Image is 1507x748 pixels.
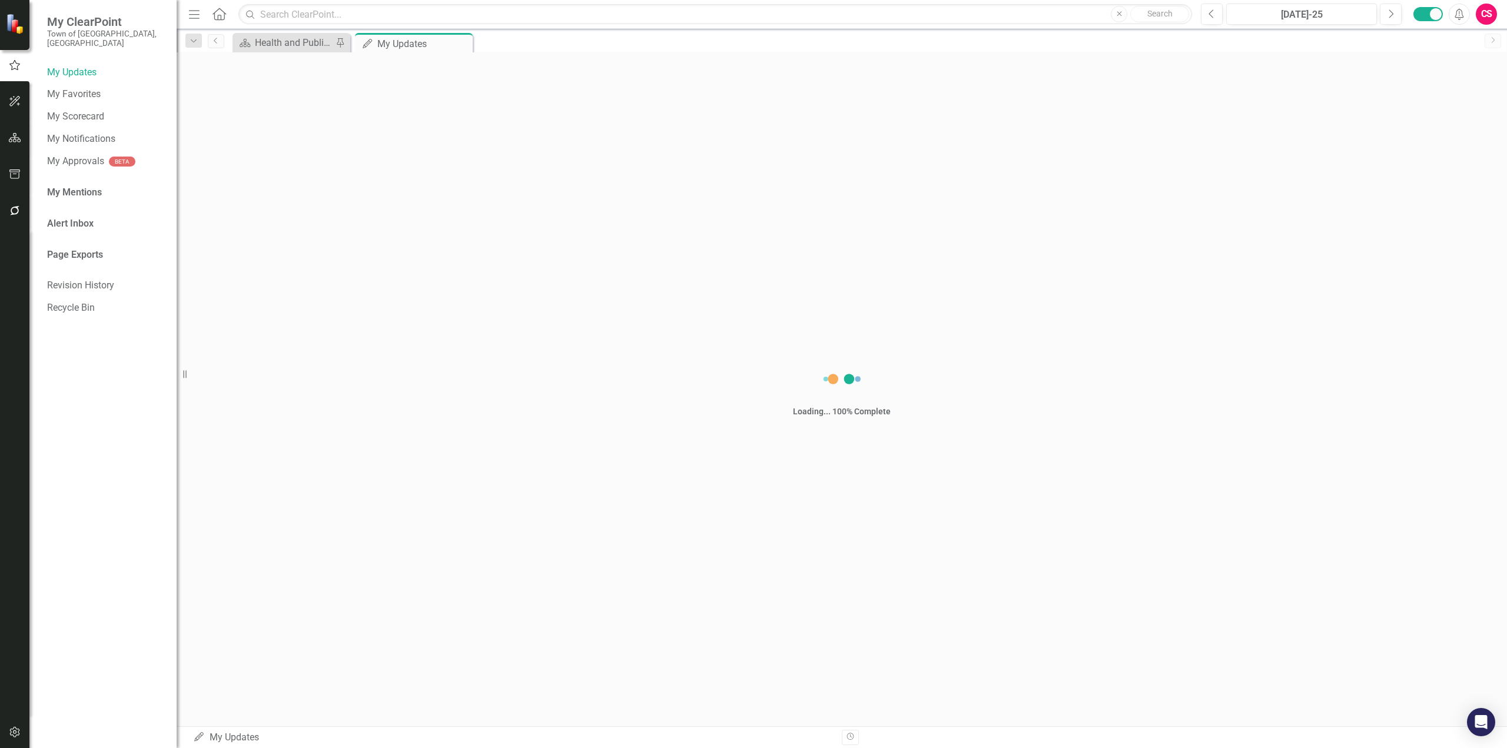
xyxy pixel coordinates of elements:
[47,301,165,315] a: Recycle Bin
[1467,708,1495,736] div: Open Intercom Messenger
[1476,4,1497,25] button: CS
[47,155,104,168] a: My Approvals
[1130,6,1189,22] button: Search
[1147,9,1173,18] span: Search
[235,35,333,50] a: Health and Public Safety
[1226,4,1377,25] button: [DATE]-25
[47,29,165,48] small: Town of [GEOGRAPHIC_DATA], [GEOGRAPHIC_DATA]
[47,279,165,292] a: Revision History
[193,731,833,744] div: My Updates
[377,36,470,51] div: My Updates
[47,248,103,262] a: Page Exports
[47,132,165,146] a: My Notifications
[47,15,165,29] span: My ClearPoint
[47,110,165,124] a: My Scorecard
[47,186,102,200] a: My Mentions
[1230,8,1373,22] div: [DATE]-25
[5,12,27,35] img: ClearPoint Strategy
[238,4,1192,25] input: Search ClearPoint...
[47,88,165,101] a: My Favorites
[47,66,165,79] a: My Updates
[109,157,135,167] div: BETA
[47,217,94,231] a: Alert Inbox
[255,35,333,50] div: Health and Public Safety
[793,405,891,417] div: Loading... 100% Complete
